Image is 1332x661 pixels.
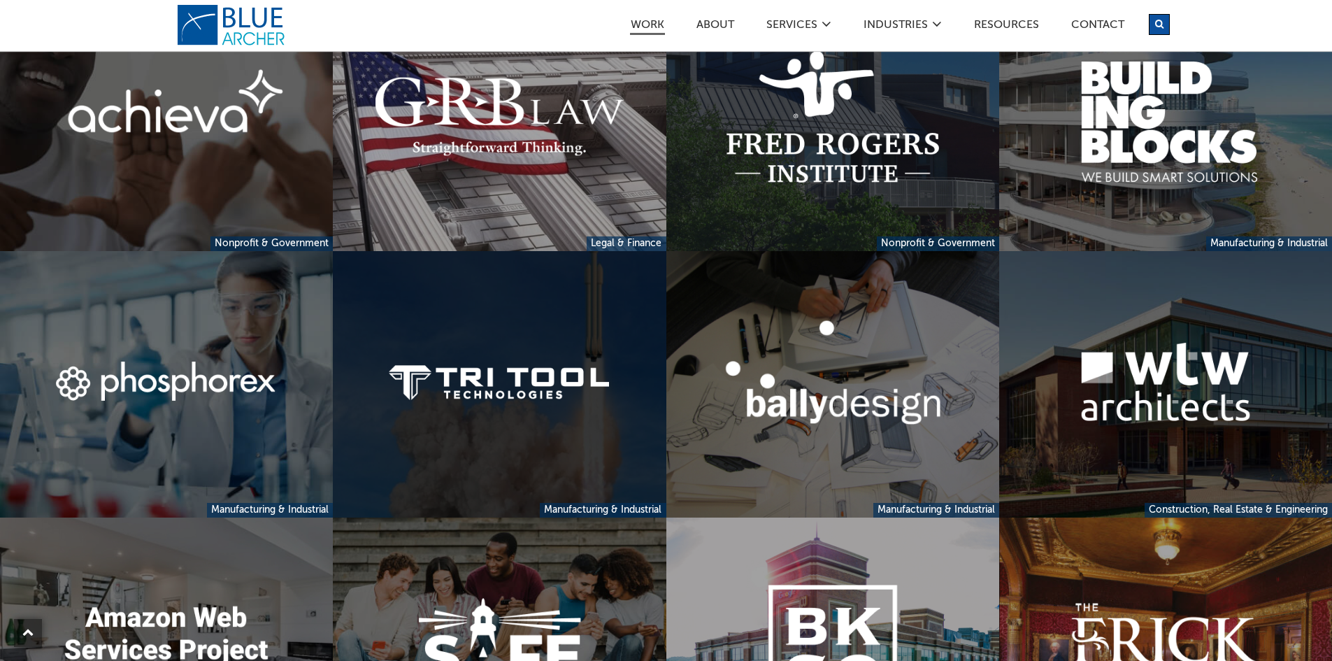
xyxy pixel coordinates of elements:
[587,236,666,251] a: Legal & Finance
[540,503,666,518] a: Manufacturing & Industrial
[1070,20,1125,34] a: Contact
[1145,503,1332,518] a: Construction, Real Estate & Engineering
[177,4,289,46] a: logo
[863,20,929,34] a: Industries
[873,503,999,518] a: Manufacturing & Industrial
[630,20,665,35] a: Work
[696,20,735,34] a: ABOUT
[207,503,333,518] a: Manufacturing & Industrial
[210,236,333,251] a: Nonprofit & Government
[766,20,818,34] a: SERVICES
[877,236,999,251] a: Nonprofit & Government
[1206,236,1332,251] a: Manufacturing & Industrial
[973,20,1040,34] a: Resources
